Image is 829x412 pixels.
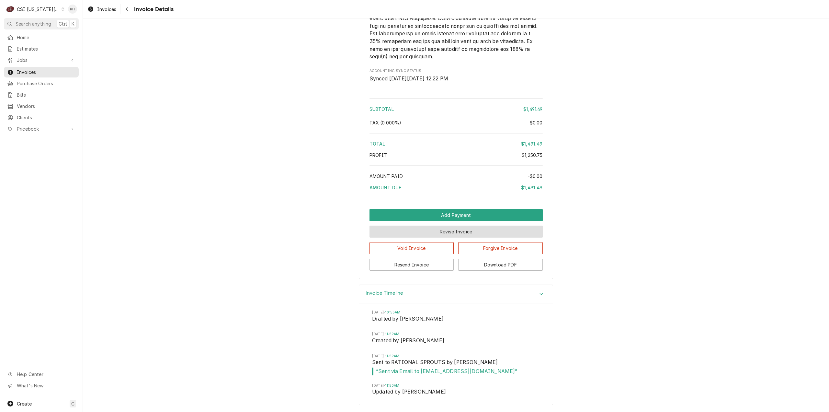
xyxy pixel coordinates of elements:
em: 11:59AM [385,332,399,336]
em: 10:55AM [385,310,400,314]
a: Invoices [85,4,119,15]
span: Ctrl [59,20,67,27]
a: Vendors [4,101,79,112]
em: 11:50AM [385,383,399,388]
div: Accordion Header [359,285,553,303]
span: Vendors [17,103,75,110]
span: Purchase Orders [17,80,75,87]
a: Invoices [4,67,79,77]
button: Add Payment [369,209,543,221]
span: Invoice Details [132,5,173,14]
span: Timestamp [372,383,540,388]
span: Pricebook [17,125,66,132]
div: Accounting Sync Status [369,68,543,82]
li: Event [372,383,540,405]
div: Profit [369,152,543,159]
a: Go to What's New [4,380,79,391]
div: Button Group Row [369,254,543,271]
div: -$0.00 [528,173,543,180]
span: Clients [17,114,75,121]
a: Home [4,32,79,43]
div: Subtotal [369,106,543,112]
span: C [71,400,74,407]
span: Total [369,141,385,147]
span: Profit [369,152,387,158]
em: 11:59AM [385,354,399,358]
span: Bills [17,91,75,98]
div: Accordion Body [359,303,553,405]
span: Tax ( 0.000% ) [369,120,402,125]
span: Event String [372,359,540,368]
span: Timestamp [372,354,540,359]
div: $1,491.49 [521,140,542,147]
div: Button Group Row [369,221,543,238]
button: Forgive Invoice [458,242,543,254]
span: Event String [372,315,540,324]
span: Accounting Sync Status [369,68,543,74]
span: K [72,20,74,27]
div: Kelsey Hetlage's Avatar [68,5,77,14]
a: Clients [4,112,79,123]
div: Amount Due [369,184,543,191]
span: Timestamp [372,310,540,315]
span: Home [17,34,75,41]
span: Estimates [17,45,75,52]
li: Event [372,354,540,383]
span: Accounting Sync Status [369,75,543,83]
span: Event String [372,388,540,397]
div: CSI [US_STATE][GEOGRAPHIC_DATA] [17,6,60,13]
a: Go to Pricebook [4,124,79,134]
div: C [6,5,15,14]
span: Event Message [372,368,540,375]
span: Help Center [17,371,75,378]
button: Resend Invoice [369,259,454,271]
div: KH [68,5,77,14]
span: Create [17,401,32,406]
button: Download PDF [458,259,543,271]
span: Jobs [17,57,66,64]
a: Go to Jobs [4,55,79,65]
div: $1,491.49 [521,184,542,191]
span: Search anything [16,20,51,27]
li: Event [372,310,540,332]
span: What's New [17,382,75,389]
div: $1,250.75 [522,152,542,159]
span: Synced [DATE][DATE] 12:22 PM [369,76,448,82]
div: Button Group Row [369,209,543,221]
span: Timestamp [372,332,540,337]
span: Amount Due [369,185,402,190]
div: Tax [369,119,543,126]
span: Invoices [97,6,116,13]
a: Go to Help Center [4,369,79,380]
div: Button Group Row [369,238,543,254]
div: Total [369,140,543,147]
a: Purchase Orders [4,78,79,89]
h3: Invoice Timeline [366,290,403,296]
div: $0.00 [530,119,543,126]
div: CSI Kansas City's Avatar [6,5,15,14]
div: Button Group [369,209,543,271]
button: Search anythingCtrlK [4,18,79,29]
span: Amount Paid [369,173,403,179]
div: Invoice Timeline [359,285,553,405]
li: Event [372,332,540,353]
button: Accordion Details Expand Trigger [359,285,553,303]
span: Event String [372,337,540,346]
div: Amount Paid [369,173,543,180]
div: Amount Summary [369,96,543,195]
a: Estimates [4,43,79,54]
button: Revise Invoice [369,226,543,238]
div: $1,491.49 [523,106,542,112]
button: Void Invoice [369,242,454,254]
a: Bills [4,89,79,100]
button: Navigate back [122,4,132,14]
span: Subtotal [369,106,394,112]
span: Invoices [17,69,75,76]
